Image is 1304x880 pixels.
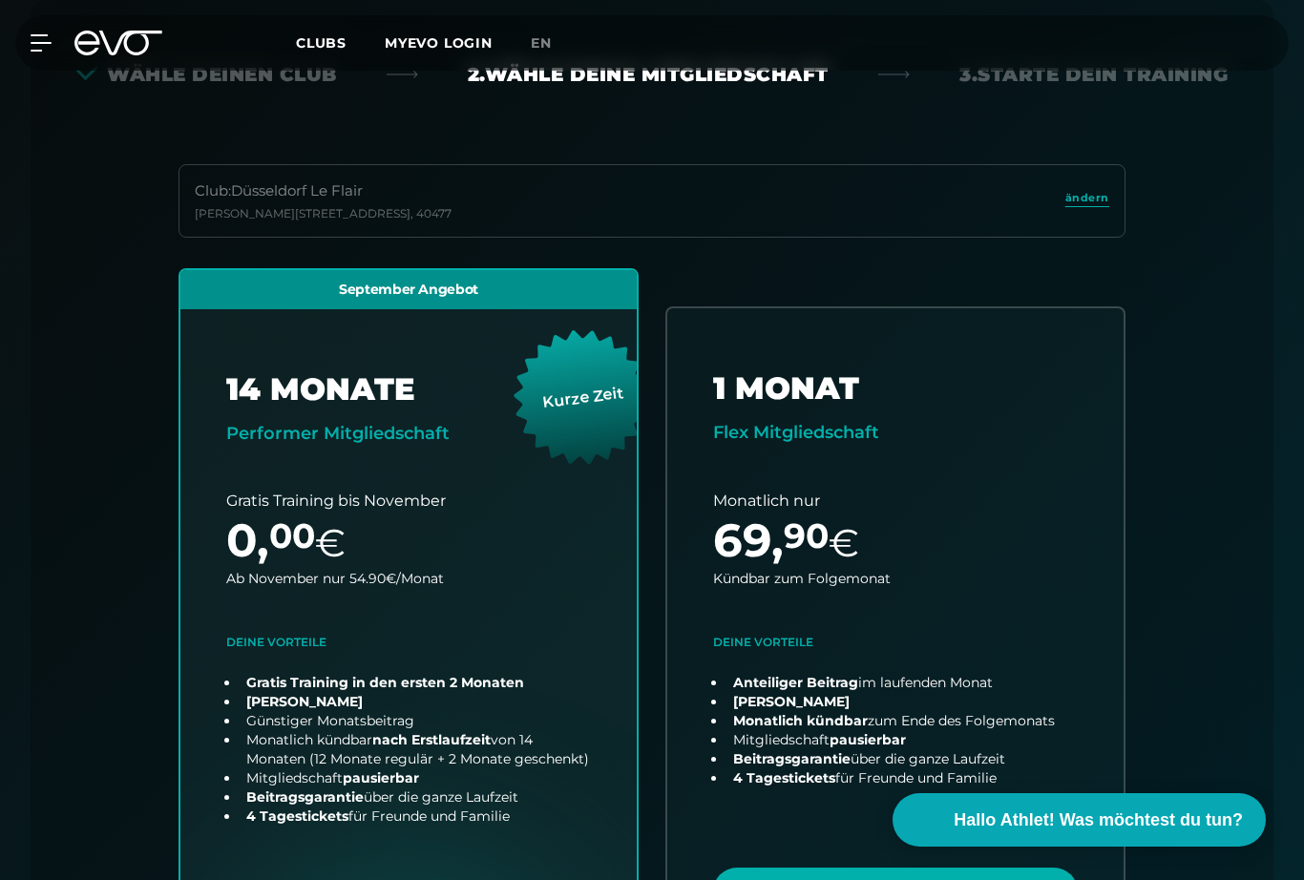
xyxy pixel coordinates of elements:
a: MYEVO LOGIN [385,34,493,52]
span: en [531,34,552,52]
a: Clubs [296,33,385,52]
a: en [531,32,575,54]
div: [PERSON_NAME][STREET_ADDRESS] , 40477 [195,206,452,221]
div: Club : Düsseldorf Le Flair [195,180,452,202]
span: Clubs [296,34,347,52]
span: ändern [1065,190,1109,206]
button: Hallo Athlet! Was möchtest du tun? [893,793,1266,847]
span: Hallo Athlet! Was möchtest du tun? [954,807,1243,833]
a: ändern [1065,190,1109,212]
